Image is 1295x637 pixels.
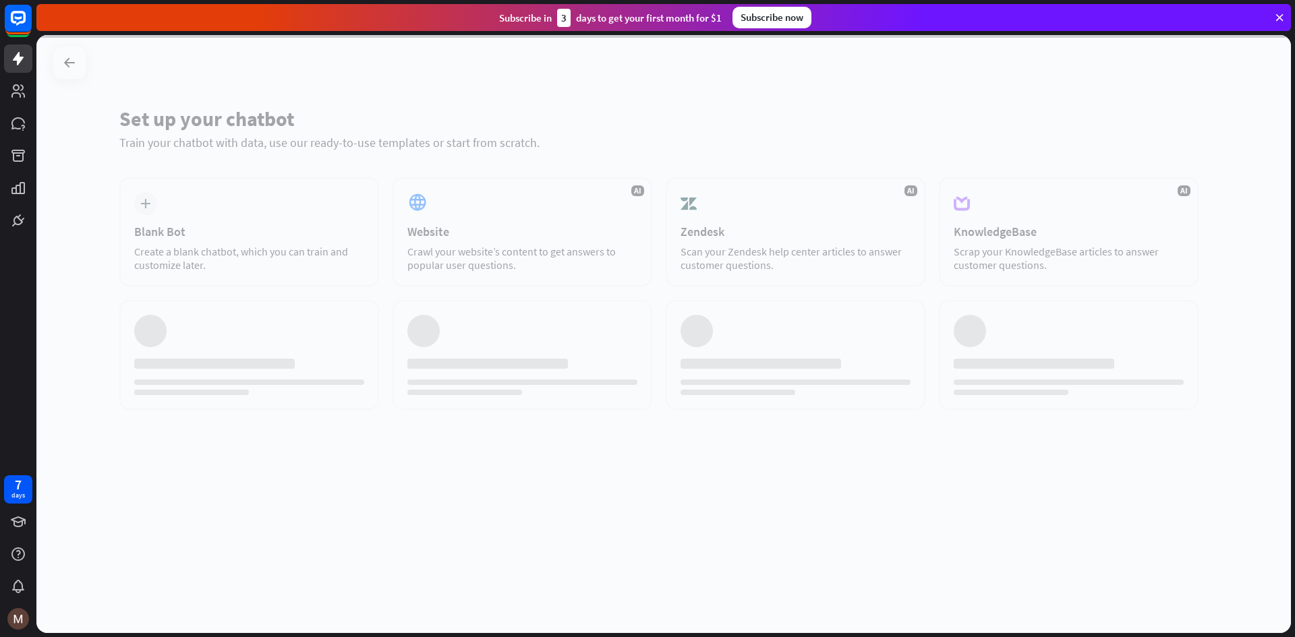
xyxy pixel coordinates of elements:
[557,9,571,27] div: 3
[732,7,811,28] div: Subscribe now
[4,475,32,504] a: 7 days
[11,491,25,500] div: days
[499,9,722,27] div: Subscribe in days to get your first month for $1
[15,479,22,491] div: 7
